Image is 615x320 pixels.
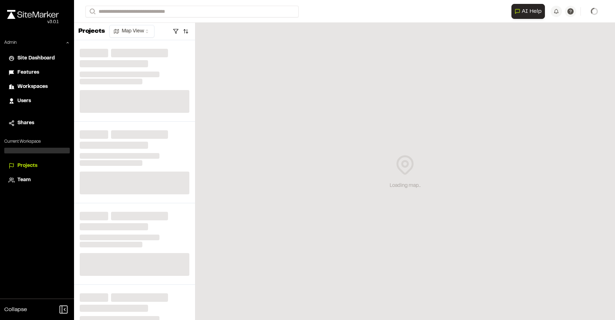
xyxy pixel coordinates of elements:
[17,83,48,91] span: Workspaces
[17,162,37,170] span: Projects
[9,69,65,77] a: Features
[7,10,59,19] img: rebrand.png
[9,54,65,62] a: Site Dashboard
[17,54,55,62] span: Site Dashboard
[9,176,65,184] a: Team
[9,97,65,105] a: Users
[17,119,34,127] span: Shares
[4,40,17,46] p: Admin
[7,19,59,25] div: Oh geez...please don't...
[4,305,27,314] span: Collapse
[78,27,105,36] p: Projects
[522,7,542,16] span: AI Help
[4,138,70,145] p: Current Workspace
[511,4,545,19] button: Open AI Assistant
[17,69,39,77] span: Features
[9,119,65,127] a: Shares
[9,83,65,91] a: Workspaces
[390,182,421,190] div: Loading map...
[9,162,65,170] a: Projects
[17,176,31,184] span: Team
[17,97,31,105] span: Users
[85,6,98,17] button: Search
[511,4,548,19] div: Open AI Assistant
